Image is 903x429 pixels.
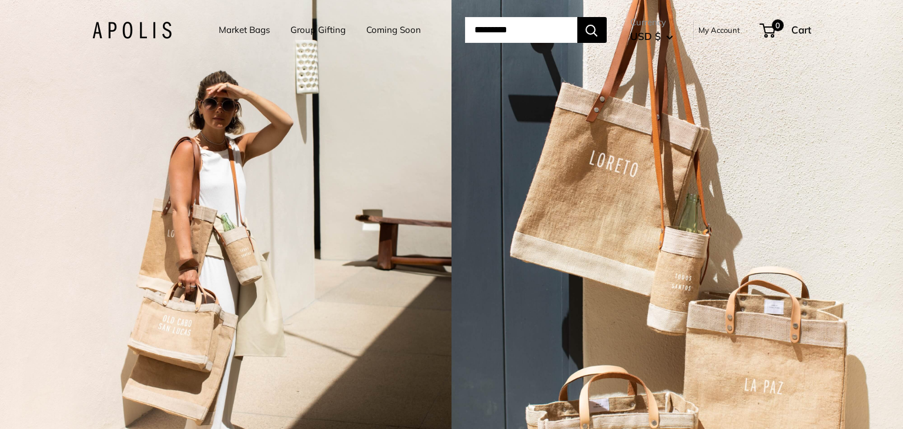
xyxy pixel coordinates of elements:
[630,30,661,42] span: USD $
[465,17,577,43] input: Search...
[771,19,783,31] span: 0
[290,22,346,38] a: Group Gifting
[791,24,811,36] span: Cart
[219,22,270,38] a: Market Bags
[577,17,607,43] button: Search
[630,27,673,46] button: USD $
[761,21,811,39] a: 0 Cart
[366,22,421,38] a: Coming Soon
[698,23,740,37] a: My Account
[92,22,172,39] img: Apolis
[630,14,673,31] span: Currency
